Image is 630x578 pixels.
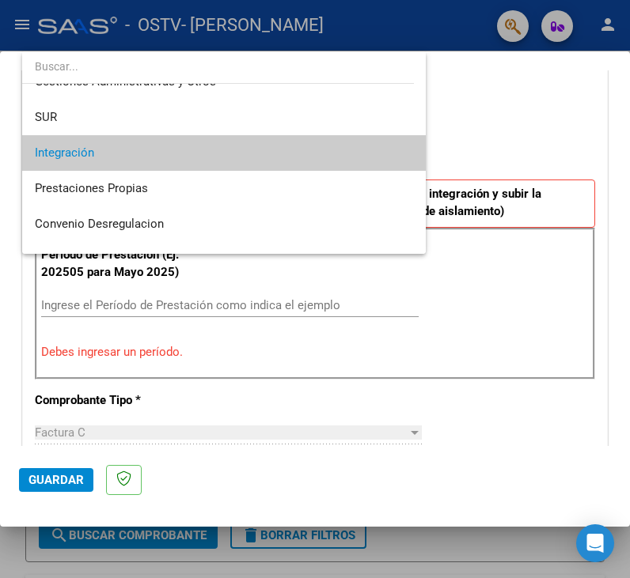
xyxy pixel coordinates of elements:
[35,145,94,160] span: Integración
[35,217,164,231] span: Convenio Desregulacion
[35,252,69,266] span: Capita
[576,524,614,562] div: Open Intercom Messenger
[35,110,57,124] span: SUR
[35,181,148,195] span: Prestaciones Propias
